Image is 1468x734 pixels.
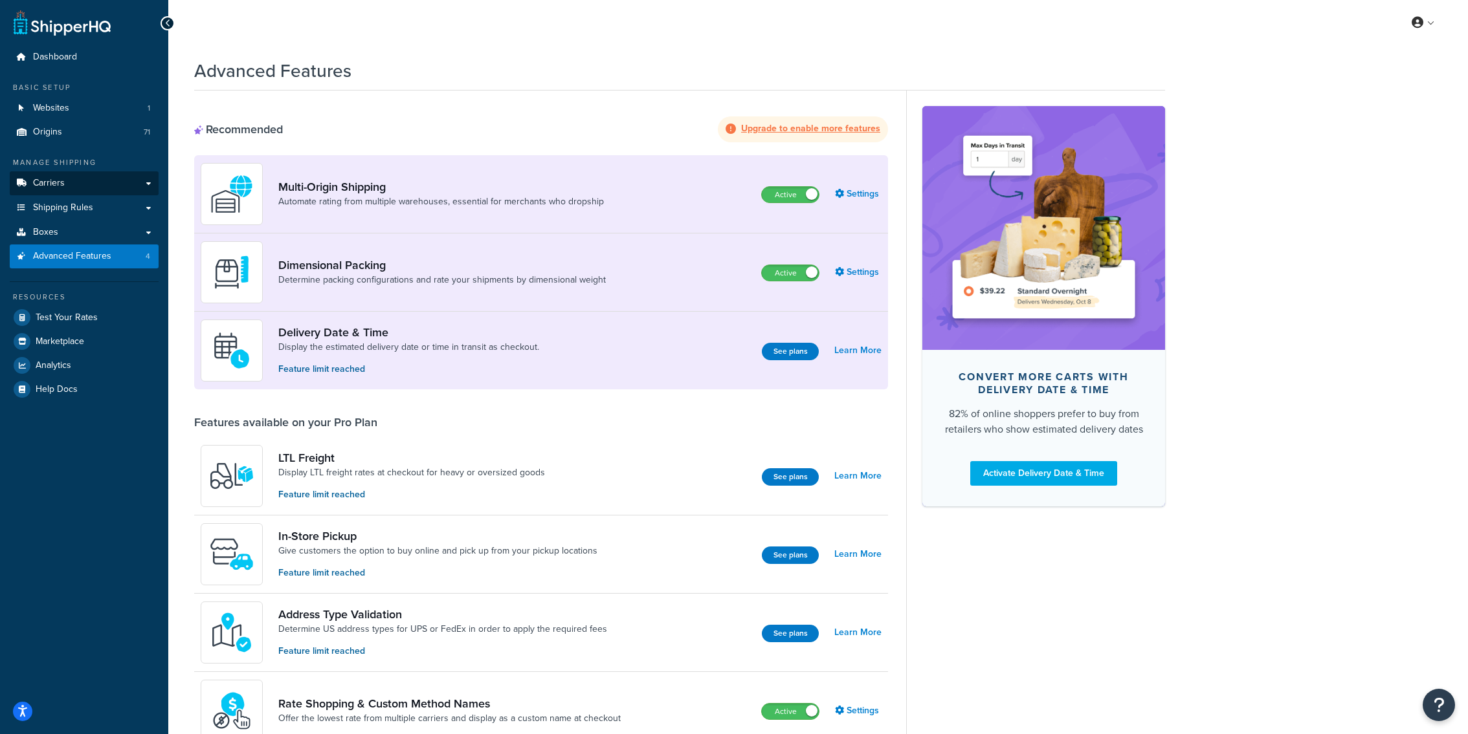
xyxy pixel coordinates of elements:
[278,545,597,557] a: Give customers the option to buy online and pick up from your pickup locations
[762,625,819,642] button: See plans
[278,488,545,502] p: Feature limit reached
[834,623,882,642] a: Learn More
[10,354,159,377] a: Analytics
[834,467,882,485] a: Learn More
[36,360,71,371] span: Analytics
[36,312,98,323] span: Test Your Rates
[209,688,254,733] img: icon-duo-feat-rate-shopping-ecdd8bed.png
[741,122,880,135] strong: Upgrade to enable more features
[762,468,819,486] button: See plans
[278,341,539,354] a: Display the estimated delivery date or time in transit as checkout.
[10,157,159,168] div: Manage Shipping
[209,328,254,373] img: gfkeb5ejjkALwAAAABJRU5ErkJggg==
[278,696,621,711] a: Rate Shopping & Custom Method Names
[146,251,150,262] span: 4
[943,406,1144,437] div: 82% of online shoppers prefer to buy from retailers who show estimated delivery dates
[10,96,159,120] a: Websites1
[835,185,882,203] a: Settings
[278,195,604,208] a: Automate rating from multiple warehouses, essential for merchants who dropship
[278,362,539,376] p: Feature limit reached
[10,196,159,220] a: Shipping Rules
[209,610,254,655] img: kIG8fy0lQAAAABJRU5ErkJggg==
[33,52,77,63] span: Dashboard
[33,103,69,114] span: Websites
[194,122,283,136] div: Recommended
[835,263,882,281] a: Settings
[762,265,819,281] label: Active
[278,529,597,543] a: In-Store Pickup
[278,180,604,194] a: Multi-Origin Shipping
[194,415,377,429] div: Features available on your Pro Plan
[10,244,159,268] li: Advanced Features
[10,45,159,69] a: Dashboard
[36,384,78,395] span: Help Docs
[194,58,351,83] h1: Advanced Features
[762,343,819,360] button: See plans
[10,292,159,303] div: Resources
[209,171,254,217] img: WatD5o0RtDAAAAAElFTkSuQmCC
[33,227,58,238] span: Boxes
[10,82,159,93] div: Basic Setup
[144,127,150,138] span: 71
[943,371,1144,396] div: Convert more carts with delivery date & time
[33,127,62,138] span: Origins
[278,466,545,479] a: Display LTL freight rates at checkout for heavy or oversized goods
[10,120,159,144] a: Origins71
[834,545,882,563] a: Learn More
[10,244,159,268] a: Advanced Features4
[10,96,159,120] li: Websites
[970,461,1117,486] a: Activate Delivery Date & Time
[10,378,159,401] a: Help Docs
[278,325,539,340] a: Delivery Date & Time
[10,221,159,244] a: Boxes
[278,644,607,658] p: Feature limit reached
[10,171,159,195] a: Carriers
[1423,689,1455,721] button: Open Resource Center
[33,178,65,189] span: Carriers
[762,187,819,202] label: Active
[36,336,84,347] span: Marketplace
[33,251,111,262] span: Advanced Features
[33,202,93,213] span: Shipping Rules
[209,250,254,295] img: DTVBYsAAAAAASUVORK5CYII=
[942,125,1146,330] img: feature-image-ddt-36eae7f7280da8017bfb280eaccd9c446f90b1fe08728e4019434db127062ab4.png
[209,532,254,577] img: wfgcfpwTIucLEAAAAASUVORK5CYII=
[209,453,254,499] img: y79ZsPf0fXUFUhFXDzUgf+ktZg5F2+ohG75+v3d2s1D9TjoU8PiyCIluIjV41seZevKCRuEjTPPOKHJsQcmKCXGdfprl3L4q7...
[10,306,159,329] a: Test Your Rates
[148,103,150,114] span: 1
[278,258,606,272] a: Dimensional Packing
[10,120,159,144] li: Origins
[762,546,819,564] button: See plans
[278,607,607,621] a: Address Type Validation
[278,623,607,636] a: Determine US address types for UPS or FedEx in order to apply the required fees
[834,341,882,360] a: Learn More
[278,451,545,465] a: LTL Freight
[278,274,606,286] a: Determine packing configurations and rate your shipments by dimensional weight
[278,712,621,725] a: Offer the lowest rate from multiple carriers and display as a custom name at checkout
[835,702,882,720] a: Settings
[10,330,159,353] a: Marketplace
[762,704,819,719] label: Active
[278,566,597,580] p: Feature limit reached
